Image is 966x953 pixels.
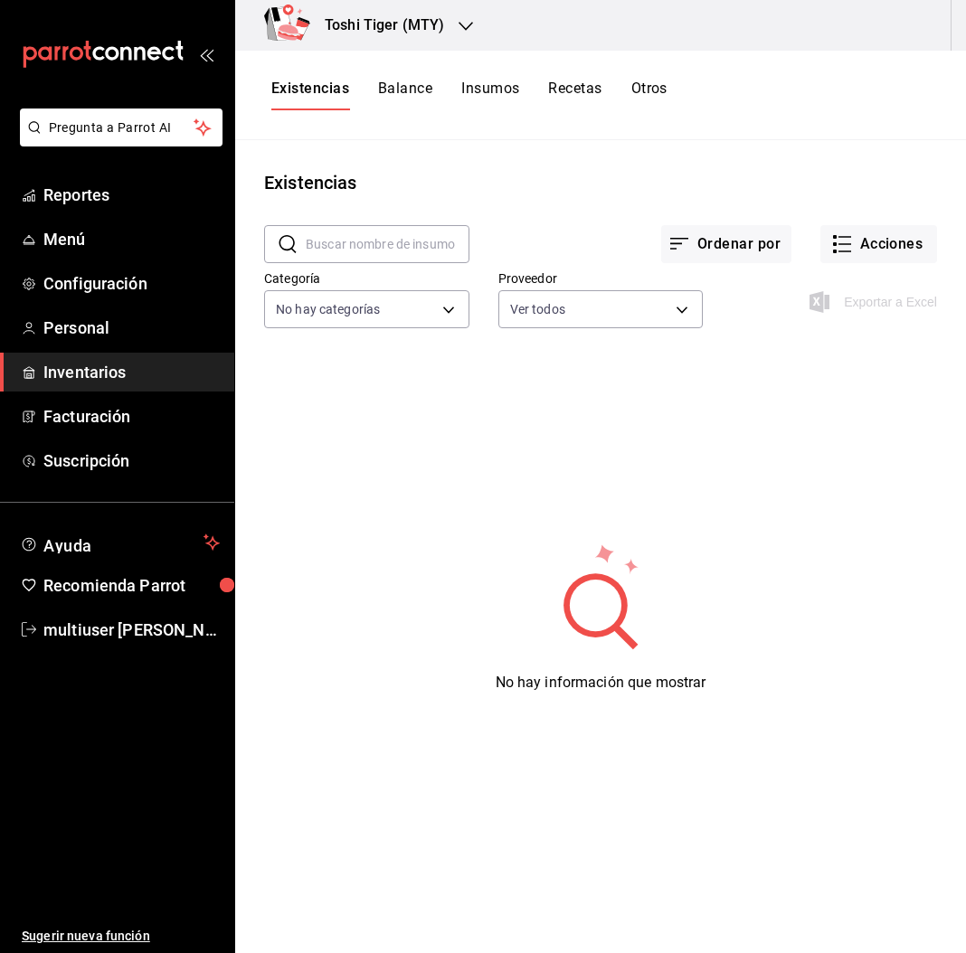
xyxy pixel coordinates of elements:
[22,927,220,946] span: Sugerir nueva función
[264,272,469,285] label: Categoría
[43,573,220,598] span: Recomienda Parrot
[271,80,668,110] div: navigation tabs
[510,300,565,318] span: Ver todos
[548,80,601,110] button: Recetas
[310,14,444,36] h3: Toshi Tiger (MTY)
[820,225,937,263] button: Acciones
[661,225,791,263] button: Ordenar por
[43,618,220,642] span: multiuser [PERSON_NAME]
[43,227,220,251] span: Menú
[43,316,220,340] span: Personal
[199,47,213,61] button: open_drawer_menu
[43,271,220,296] span: Configuración
[43,183,220,207] span: Reportes
[378,80,432,110] button: Balance
[43,404,220,429] span: Facturación
[498,272,704,285] label: Proveedor
[13,131,223,150] a: Pregunta a Parrot AI
[49,118,194,137] span: Pregunta a Parrot AI
[461,80,519,110] button: Insumos
[264,169,356,196] div: Existencias
[271,80,349,110] button: Existencias
[276,300,380,318] span: No hay categorías
[43,360,220,384] span: Inventarios
[496,674,706,691] span: No hay información que mostrar
[306,226,469,262] input: Buscar nombre de insumo
[631,80,668,110] button: Otros
[20,109,223,146] button: Pregunta a Parrot AI
[43,448,220,473] span: Suscripción
[43,532,196,553] span: Ayuda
